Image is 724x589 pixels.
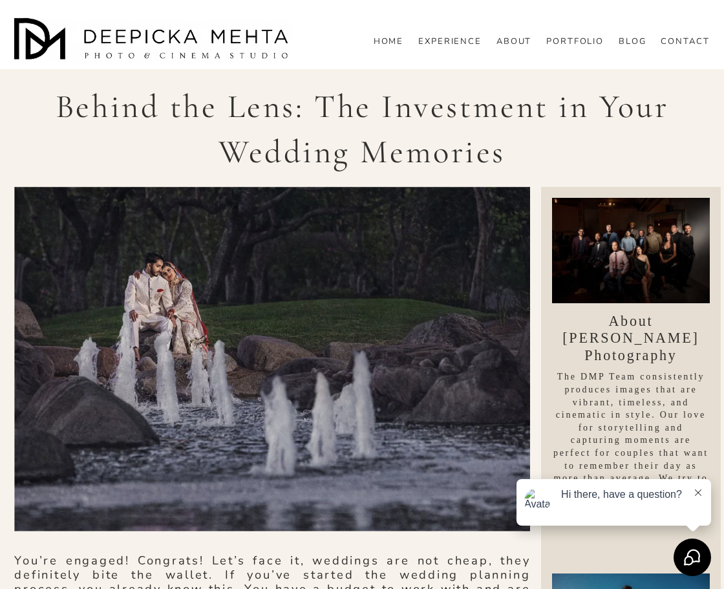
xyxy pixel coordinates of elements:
span: BLOG [619,37,646,47]
a: HOME [374,36,404,47]
h1: Behind the Lens: The Investment in Your Wedding Memories [14,84,709,176]
a: EXPERIENCE [418,36,482,47]
a: About [PERSON_NAME] Photography [562,313,699,363]
p: The DMP Team consistently produces images that are vibrant, timeless, and cinematic in style. Our... [552,370,710,522]
a: PORTFOLIO [546,36,604,47]
img: Austin Wedding Photographer - Deepicka Mehta Photography &amp; Cinematography [14,18,292,63]
a: ABOUT [496,36,532,47]
a: CONTACT [661,36,710,47]
a: folder dropdown [619,36,646,47]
